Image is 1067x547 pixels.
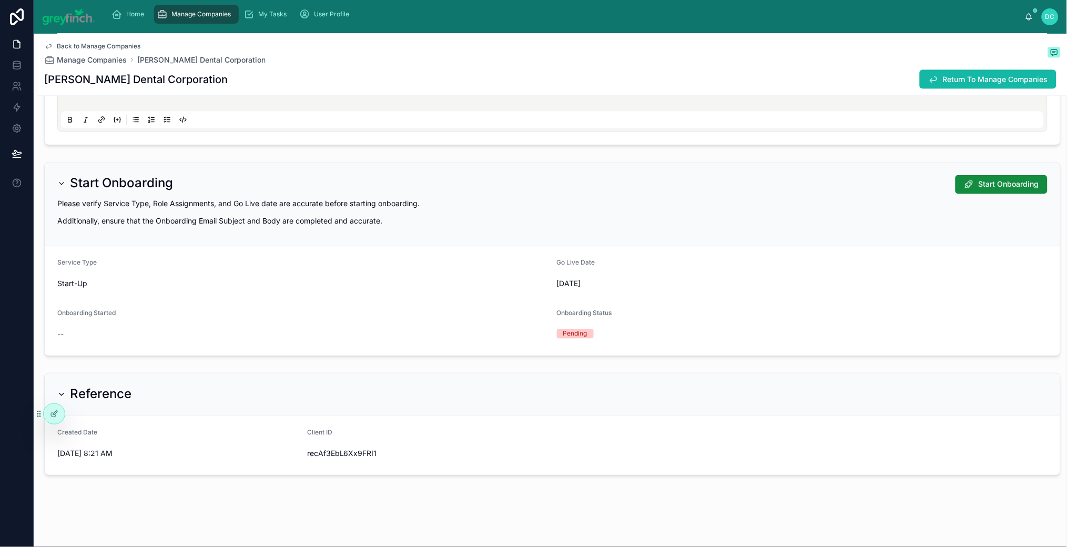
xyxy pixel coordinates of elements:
div: Pending [563,329,587,339]
span: DC [1045,13,1055,21]
p: Additionally, ensure that the Onboarding Email Subject and Body are completed and accurate. [57,216,1048,227]
span: Created Date [57,429,97,437]
span: My Tasks [259,10,287,18]
span: [DATE] 8:21 AM [57,449,299,459]
span: [DATE] [557,279,1048,289]
h1: [PERSON_NAME] Dental Corporation [44,72,228,87]
h2: Start Onboarding [70,175,173,192]
span: Manage Companies [57,55,127,65]
a: Back to Manage Companies [44,42,140,50]
span: Manage Companies [172,10,231,18]
span: Go Live Date [557,259,595,267]
p: Please verify Service Type, Role Assignments, and Go Live date are accurate before starting onboa... [57,198,1048,209]
h2: Reference [70,386,131,403]
a: Manage Companies [154,5,239,24]
a: My Tasks [241,5,294,24]
a: User Profile [297,5,357,24]
span: Client ID [307,429,332,437]
div: scrollable content [104,3,1025,26]
span: Home [127,10,145,18]
span: Onboarding Started [57,309,116,317]
span: Back to Manage Companies [57,42,140,50]
button: Return To Manage Companies [920,70,1056,89]
a: Manage Companies [44,55,127,65]
span: Return To Manage Companies [943,74,1048,85]
a: [PERSON_NAME] Dental Corporation [137,55,266,65]
button: Start Onboarding [956,175,1048,194]
span: Start Onboarding [979,179,1039,190]
span: Service Type [57,259,97,267]
span: Start-Up [57,279,87,289]
span: -- [57,329,64,340]
span: recAf3EbL6Xx9FRI1 [307,449,548,459]
span: User Profile [314,10,350,18]
a: Home [109,5,152,24]
span: Onboarding Status [557,309,612,317]
img: App logo [42,8,95,25]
